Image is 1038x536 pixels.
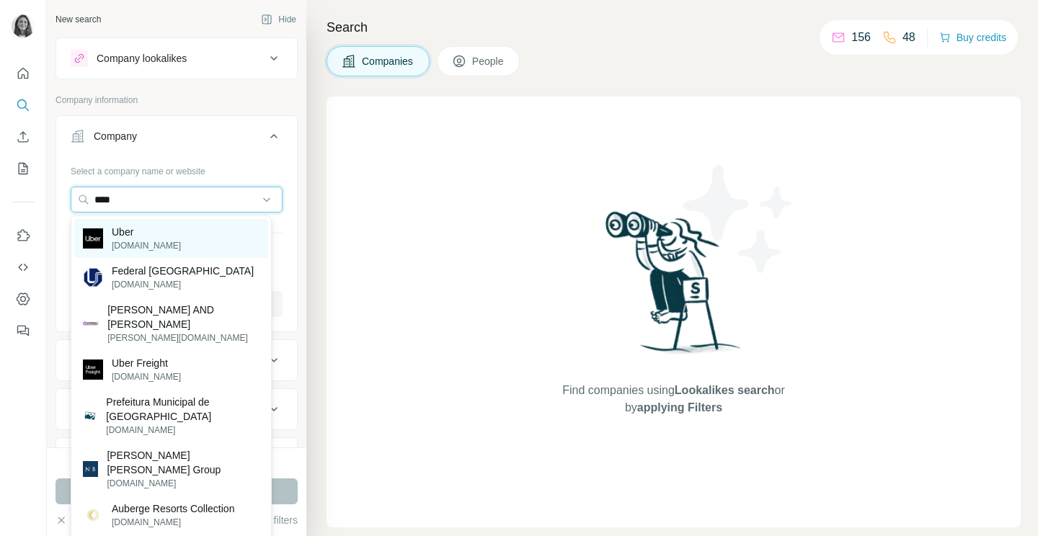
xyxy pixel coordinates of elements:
[12,223,35,249] button: Use Surfe on LinkedIn
[12,254,35,280] button: Use Surfe API
[851,29,871,46] p: 156
[83,316,99,331] img: Kromberg AND Schubert
[97,51,187,66] div: Company lookalikes
[107,303,259,331] p: [PERSON_NAME] AND [PERSON_NAME]
[83,267,103,287] img: Federal University of Uberlândia
[12,286,35,312] button: Dashboard
[112,356,181,370] p: Uber Freight
[251,9,306,30] button: Hide
[107,448,259,477] p: [PERSON_NAME] [PERSON_NAME] Group
[112,516,234,529] p: [DOMAIN_NAME]
[56,13,101,26] div: New search
[107,477,259,490] p: [DOMAIN_NAME]
[106,395,259,424] p: Prefeitura Municipal de [GEOGRAPHIC_DATA]
[107,331,259,344] p: [PERSON_NAME][DOMAIN_NAME]
[83,505,103,525] img: Auberge Resorts Collection
[12,124,35,150] button: Enrich CSV
[902,29,915,46] p: 48
[83,461,98,476] img: Neuberger Berman Group
[939,27,1006,48] button: Buy credits
[12,61,35,86] button: Quick start
[12,156,35,182] button: My lists
[56,119,297,159] button: Company
[112,239,181,252] p: [DOMAIN_NAME]
[327,17,1021,37] h4: Search
[71,159,283,178] div: Select a company name or website
[56,513,97,527] button: Clear
[56,94,298,107] p: Company information
[83,359,103,380] img: Uber Freight
[83,228,103,249] img: Uber
[12,92,35,118] button: Search
[112,264,254,278] p: Federal [GEOGRAPHIC_DATA]
[112,501,234,516] p: Auberge Resorts Collection
[83,408,97,423] img: Prefeitura Municipal de Uberlândia
[112,370,181,383] p: [DOMAIN_NAME]
[94,129,137,143] div: Company
[56,441,297,475] button: Annual revenue ($)
[112,225,181,239] p: Uber
[675,384,775,396] span: Lookalikes search
[12,14,35,37] img: Avatar
[112,278,254,291] p: [DOMAIN_NAME]
[56,343,297,378] button: Industry
[558,382,789,416] span: Find companies using or by
[106,424,259,437] p: [DOMAIN_NAME]
[12,318,35,344] button: Feedback
[599,207,749,368] img: Surfe Illustration - Woman searching with binoculars
[362,54,414,68] span: Companies
[637,401,722,414] span: applying Filters
[56,392,297,426] button: HQ location
[472,54,505,68] span: People
[56,41,297,76] button: Company lookalikes
[674,154,804,284] img: Surfe Illustration - Stars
